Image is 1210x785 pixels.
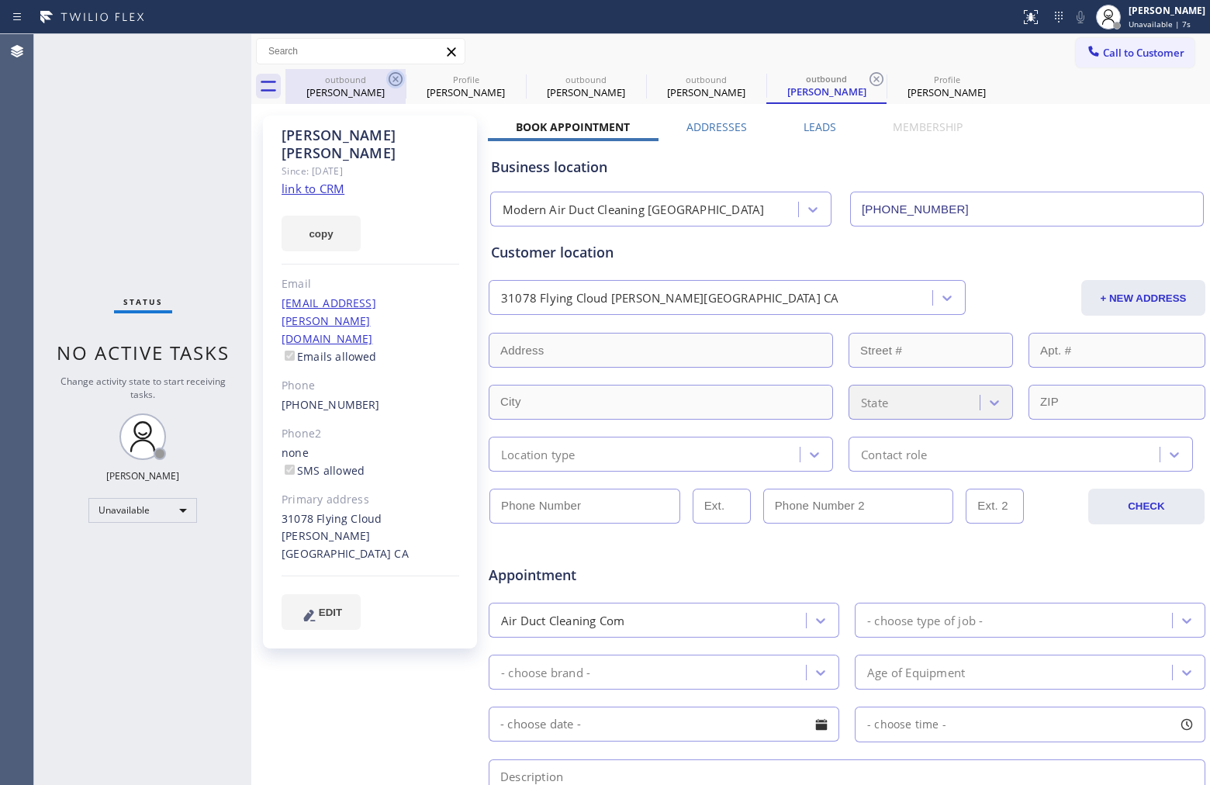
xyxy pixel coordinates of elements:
[407,74,524,85] div: Profile
[849,333,1013,368] input: Street #
[527,69,645,104] div: Mike Fisher
[763,489,954,524] input: Phone Number 2
[686,119,747,134] label: Addresses
[282,377,459,395] div: Phone
[123,296,163,307] span: Status
[282,349,377,364] label: Emails allowed
[282,510,459,564] div: 31078 Flying Cloud [PERSON_NAME][GEOGRAPHIC_DATA] CA
[282,463,365,478] label: SMS allowed
[648,74,765,85] div: outbound
[282,594,361,630] button: EDIT
[287,85,404,99] div: [PERSON_NAME]
[285,351,295,361] input: Emails allowed
[693,489,751,524] input: Ext.
[282,181,344,196] a: link to CRM
[491,242,1203,263] div: Customer location
[282,491,459,509] div: Primary address
[1076,38,1194,67] button: Call to Customer
[966,489,1024,524] input: Ext. 2
[106,469,179,482] div: [PERSON_NAME]
[527,74,645,85] div: outbound
[491,157,1203,178] div: Business location
[888,74,1005,85] div: Profile
[1088,489,1205,524] button: CHECK
[407,69,524,104] div: Jessica Bravo
[489,333,833,368] input: Address
[850,192,1204,227] input: Phone Number
[489,385,833,420] input: City
[768,69,885,102] div: Richard Koebler
[489,489,680,524] input: Phone Number
[287,74,404,85] div: outbound
[57,340,230,365] span: No active tasks
[489,565,725,586] span: Appointment
[1028,385,1205,420] input: ZIP
[888,69,1005,104] div: Sofie Markowitz
[60,375,226,401] span: Change activity state to start receiving tasks.
[893,119,963,134] label: Membership
[527,85,645,99] div: [PERSON_NAME]
[282,162,459,180] div: Since: [DATE]
[867,663,965,681] div: Age of Equipment
[282,216,361,251] button: copy
[282,275,459,293] div: Email
[285,465,295,475] input: SMS allowed
[804,119,836,134] label: Leads
[257,39,465,64] input: Search
[282,126,459,162] div: [PERSON_NAME] [PERSON_NAME]
[503,201,764,219] div: Modern Air Duct Cleaning [GEOGRAPHIC_DATA]
[282,397,380,412] a: [PHONE_NUMBER]
[768,73,885,85] div: outbound
[282,425,459,443] div: Phone2
[501,611,624,629] div: Air Duct Cleaning Com
[861,445,927,463] div: Contact role
[648,85,765,99] div: [PERSON_NAME]
[88,498,197,523] div: Unavailable
[501,289,838,307] div: 31078 Flying Cloud [PERSON_NAME][GEOGRAPHIC_DATA] CA
[867,717,946,731] span: - choose time -
[1129,4,1205,17] div: [PERSON_NAME]
[1028,333,1205,368] input: Apt. #
[407,85,524,99] div: [PERSON_NAME]
[282,444,459,480] div: none
[888,85,1005,99] div: [PERSON_NAME]
[287,69,404,104] div: Jessica Bravo
[501,445,576,463] div: Location type
[768,85,885,99] div: [PERSON_NAME]
[1129,19,1191,29] span: Unavailable | 7s
[867,611,983,629] div: - choose type of job -
[516,119,630,134] label: Book Appointment
[1103,46,1184,60] span: Call to Customer
[501,663,590,681] div: - choose brand -
[282,296,376,346] a: [EMAIL_ADDRESS][PERSON_NAME][DOMAIN_NAME]
[319,607,342,618] span: EDIT
[648,69,765,104] div: Kirit Gandhi
[1081,280,1205,316] button: + NEW ADDRESS
[489,707,839,742] input: - choose date -
[1070,6,1091,28] button: Mute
